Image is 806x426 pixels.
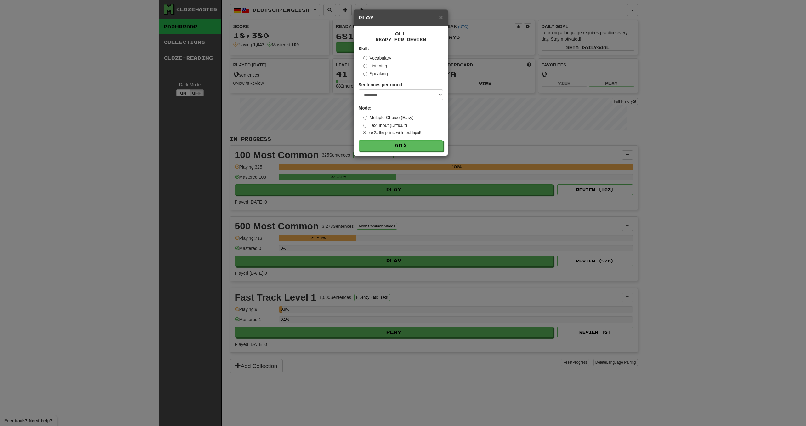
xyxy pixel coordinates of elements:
[359,37,443,42] small: Ready for Review
[359,82,404,88] label: Sentences per round:
[359,14,443,21] h5: Play
[359,140,443,151] button: Go
[363,64,367,68] input: Listening
[363,122,407,129] label: Text Input (Difficult)
[363,124,367,128] input: Text Input (Difficult)
[363,56,367,60] input: Vocabulary
[395,31,406,36] span: All
[359,106,372,111] strong: Mode:
[439,14,443,21] span: ×
[363,116,367,120] input: Multiple Choice (Easy)
[363,72,367,76] input: Speaking
[363,114,414,121] label: Multiple Choice (Easy)
[363,130,443,135] small: Score 2x the points with Text Input !
[439,14,443,20] button: Close
[359,46,369,51] strong: Skill:
[363,55,391,61] label: Vocabulary
[363,63,387,69] label: Listening
[363,71,388,77] label: Speaking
